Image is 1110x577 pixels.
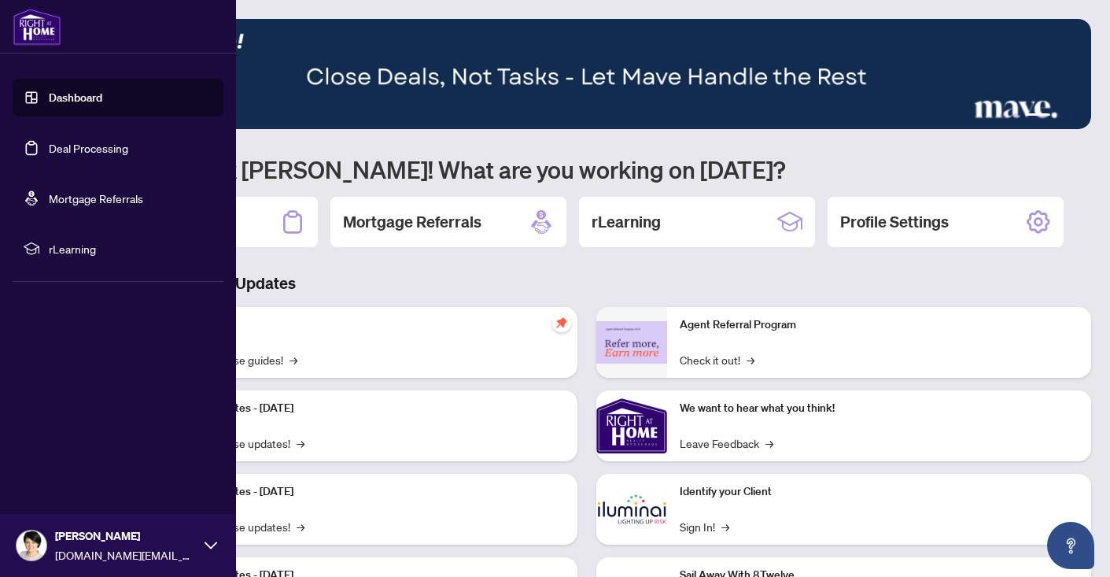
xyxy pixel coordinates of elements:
[55,546,197,564] span: [DOMAIN_NAME][EMAIL_ADDRESS][DOMAIN_NAME]
[82,272,1091,294] h3: Brokerage & Industry Updates
[343,211,481,233] h2: Mortgage Referrals
[596,321,667,364] img: Agent Referral Program
[680,400,1079,417] p: We want to hear what you think!
[596,390,667,461] img: We want to hear what you think!
[1000,113,1006,120] button: 1
[55,527,197,545] span: [PERSON_NAME]
[297,518,304,535] span: →
[289,351,297,368] span: →
[721,518,729,535] span: →
[49,91,102,105] a: Dashboard
[297,435,304,452] span: →
[680,518,729,535] a: Sign In!→
[1057,113,1063,120] button: 4
[165,316,565,334] p: Self-Help
[680,316,1079,334] p: Agent Referral Program
[1047,522,1094,569] button: Open asap
[49,191,143,205] a: Mortgage Referrals
[747,351,754,368] span: →
[165,400,565,417] p: Platform Updates - [DATE]
[840,211,949,233] h2: Profile Settings
[680,435,773,452] a: Leave Feedback→
[680,351,754,368] a: Check it out!→
[82,154,1091,184] h1: Welcome back [PERSON_NAME]! What are you working on [DATE]?
[1012,113,1019,120] button: 2
[49,240,212,257] span: rLearning
[82,19,1091,129] img: Slide 2
[596,474,667,545] img: Identify your Client
[552,313,571,332] span: pushpin
[680,483,1079,501] p: Identify your Client
[1025,113,1050,120] button: 3
[765,435,773,452] span: →
[1069,113,1075,120] button: 5
[592,211,661,233] h2: rLearning
[165,483,565,501] p: Platform Updates - [DATE]
[17,531,46,560] img: Profile Icon
[49,141,128,155] a: Deal Processing
[13,8,61,46] img: logo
